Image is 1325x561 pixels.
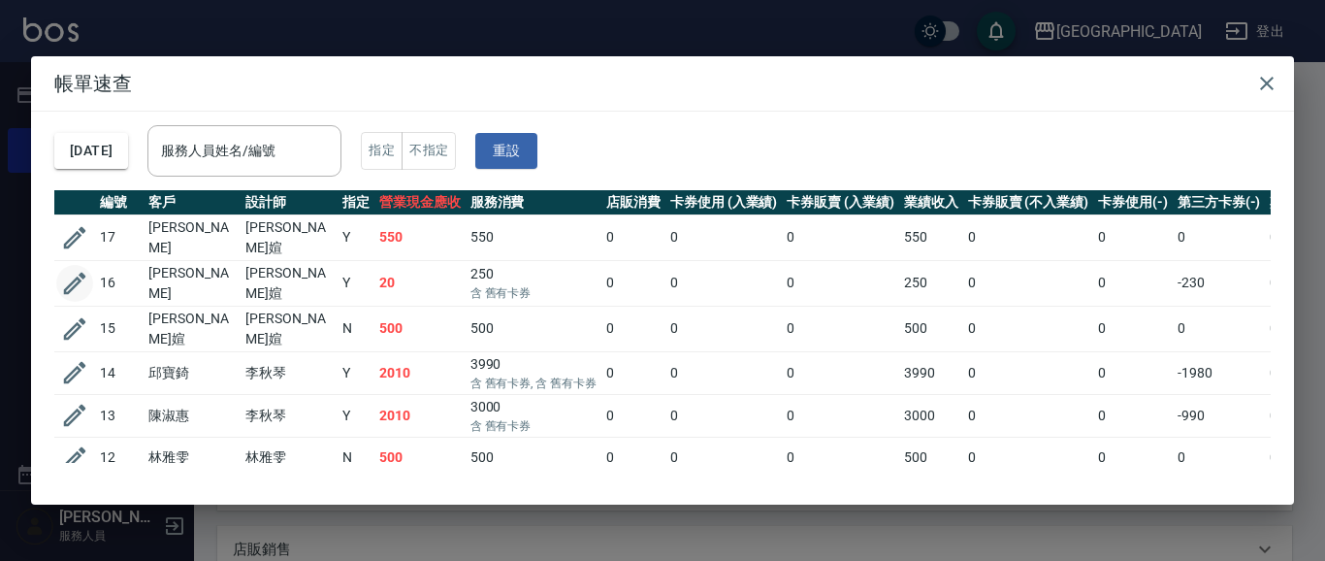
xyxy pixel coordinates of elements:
td: 13 [95,394,144,437]
td: N [338,437,374,478]
td: N [338,306,374,351]
th: 編號 [95,190,144,215]
td: 0 [601,394,665,437]
td: 16 [95,260,144,306]
td: 15 [95,306,144,351]
td: 0 [963,394,1093,437]
td: 林雅雯 [241,437,338,478]
td: 0 [665,214,783,260]
th: 營業現金應收 [374,190,466,215]
td: 0 [782,394,899,437]
td: 500 [466,437,601,478]
td: [PERSON_NAME]媗 [241,260,338,306]
td: 500 [374,437,466,478]
button: [DATE] [54,133,128,169]
h2: 帳單速查 [31,56,1294,111]
td: 0 [1093,306,1173,351]
td: -230 [1173,260,1266,306]
td: 0 [601,260,665,306]
td: 20 [374,260,466,306]
td: 0 [782,306,899,351]
td: 陳淑惠 [144,394,241,437]
td: 3000 [899,394,963,437]
td: 550 [899,214,963,260]
td: 3990 [466,351,601,394]
td: 李秋琴 [241,394,338,437]
td: 0 [782,260,899,306]
p: 含 舊有卡券 [470,417,597,435]
td: 500 [899,306,963,351]
td: 0 [782,351,899,394]
td: 0 [665,394,783,437]
td: Y [338,351,374,394]
td: 0 [1173,214,1266,260]
td: 500 [466,306,601,351]
td: Y [338,394,374,437]
td: 0 [1093,394,1173,437]
td: 3000 [466,394,601,437]
td: 林雅雯 [144,437,241,478]
td: 0 [665,437,783,478]
td: 0 [665,351,783,394]
td: 李秋琴 [241,351,338,394]
td: 0 [1093,437,1173,478]
td: [PERSON_NAME]媗 [144,306,241,351]
th: 店販消費 [601,190,665,215]
p: 含 舊有卡券 [470,284,597,302]
th: 業績收入 [899,190,963,215]
td: 邱寶錡 [144,351,241,394]
td: 0 [1093,351,1173,394]
td: 0 [782,214,899,260]
td: -1980 [1173,351,1266,394]
th: 卡券使用(-) [1093,190,1173,215]
td: 500 [899,437,963,478]
td: 0 [1093,260,1173,306]
td: [PERSON_NAME] [144,260,241,306]
td: 250 [899,260,963,306]
td: 0 [963,260,1093,306]
th: 指定 [338,190,374,215]
td: 0 [782,437,899,478]
button: 不指定 [402,132,456,170]
td: 550 [374,214,466,260]
td: 500 [374,306,466,351]
td: 0 [963,437,1093,478]
th: 客戶 [144,190,241,215]
td: 0 [601,214,665,260]
td: 0 [963,351,1093,394]
th: 設計師 [241,190,338,215]
td: 0 [1173,437,1266,478]
th: 卡券販賣 (不入業績) [963,190,1093,215]
td: 2010 [374,394,466,437]
td: 0 [1173,306,1266,351]
td: Y [338,260,374,306]
td: [PERSON_NAME] [144,214,241,260]
td: 0 [665,306,783,351]
td: 0 [963,214,1093,260]
td: 2010 [374,351,466,394]
td: 250 [466,260,601,306]
button: 指定 [361,132,403,170]
th: 第三方卡券(-) [1173,190,1266,215]
p: 含 舊有卡券, 含 舊有卡券 [470,375,597,392]
td: 3990 [899,351,963,394]
td: 0 [963,306,1093,351]
td: 17 [95,214,144,260]
td: 550 [466,214,601,260]
td: 0 [601,351,665,394]
td: 0 [665,260,783,306]
td: -990 [1173,394,1266,437]
th: 服務消費 [466,190,601,215]
td: [PERSON_NAME]媗 [241,214,338,260]
td: 0 [601,306,665,351]
td: 14 [95,351,144,394]
th: 卡券使用 (入業績) [665,190,783,215]
button: 重設 [475,133,537,169]
td: [PERSON_NAME]媗 [241,306,338,351]
td: 0 [601,437,665,478]
td: 0 [1093,214,1173,260]
td: 12 [95,437,144,478]
th: 卡券販賣 (入業績) [782,190,899,215]
td: Y [338,214,374,260]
